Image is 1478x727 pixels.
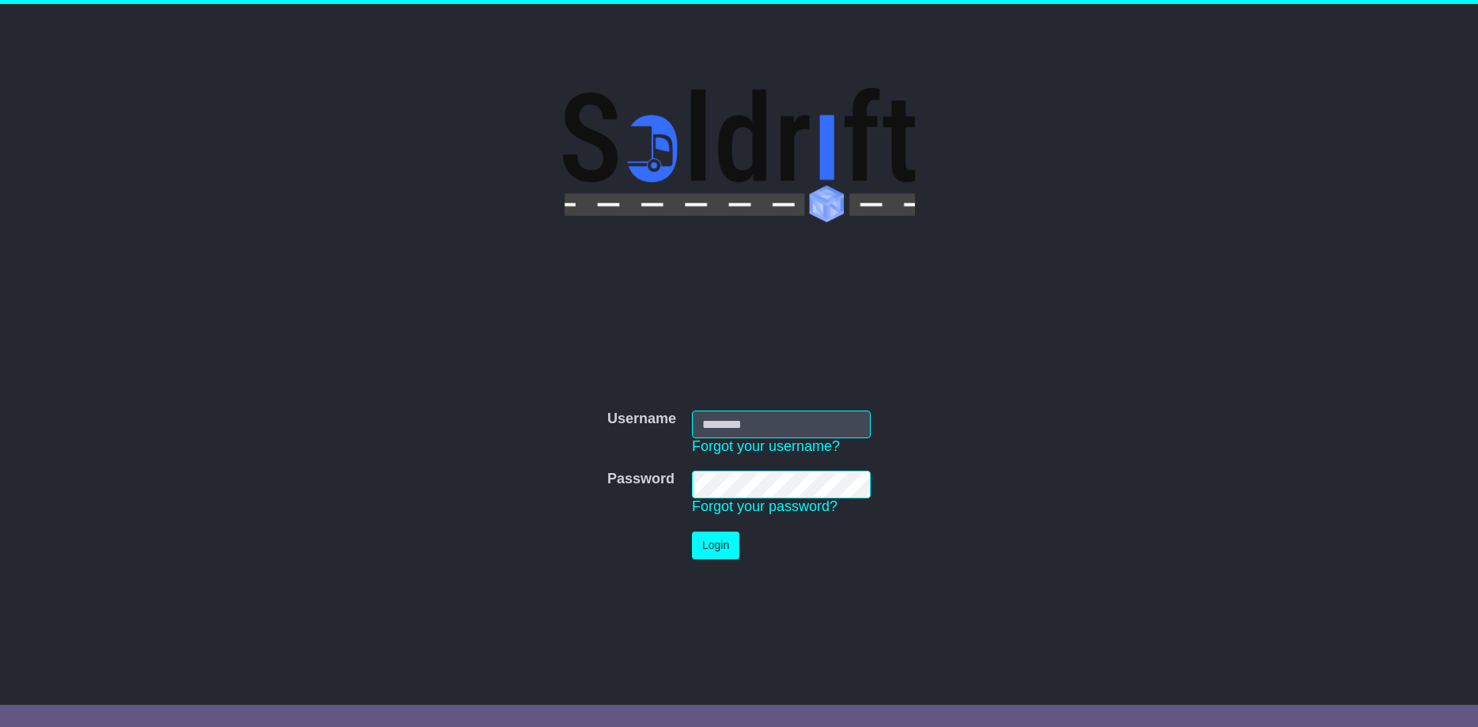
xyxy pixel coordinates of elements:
a: Forgot your username? [692,438,840,454]
label: Password [607,471,675,488]
a: Forgot your password? [692,498,837,514]
label: Username [607,411,676,428]
img: Soldrift Pty Ltd [563,88,915,222]
button: Login [692,532,739,559]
